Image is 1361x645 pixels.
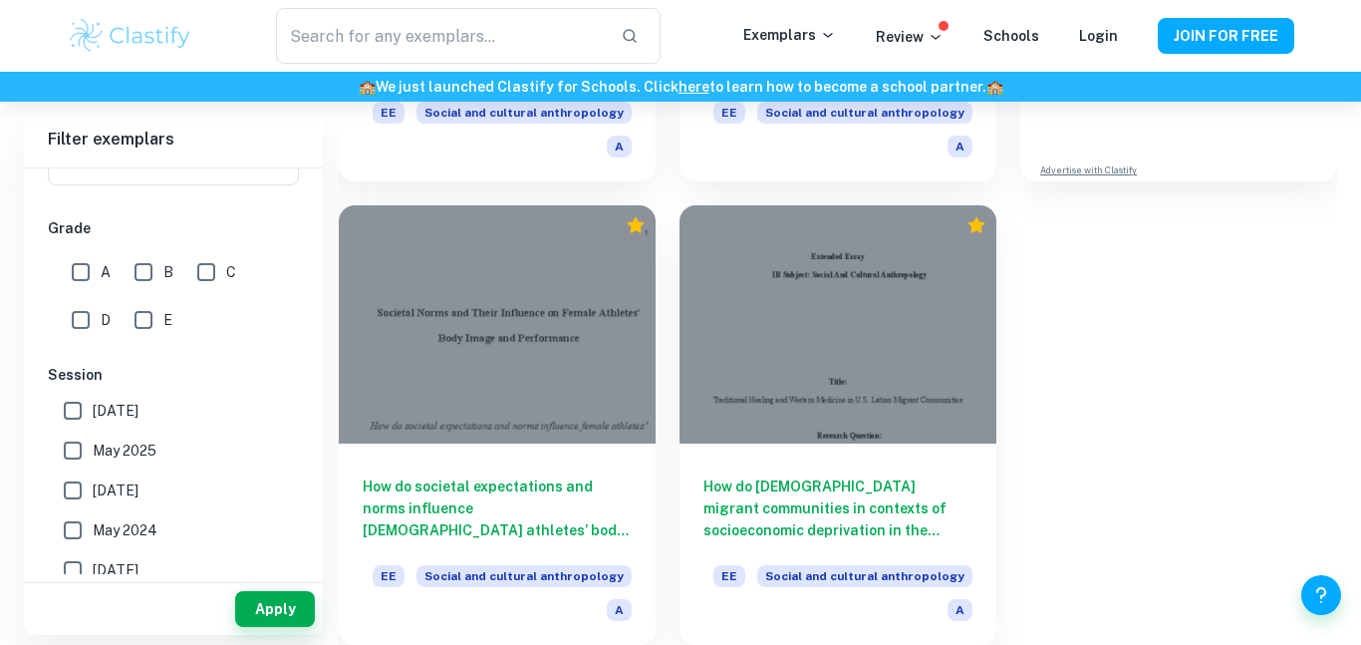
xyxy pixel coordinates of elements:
span: Social and cultural anthropology [416,565,632,587]
a: here [679,79,709,95]
span: [DATE] [93,400,138,422]
span: E [163,309,172,331]
span: 🏫 [986,79,1003,95]
span: Social and cultural anthropology [416,102,632,124]
a: Advertise with Clastify [1040,163,1137,177]
span: A [948,136,972,158]
button: Apply [235,591,315,627]
p: Exemplars [743,24,836,46]
span: EE [373,565,405,587]
a: How do [DEMOGRAPHIC_DATA] migrant communities in contexts of socioeconomic deprivation in the [GE... [680,205,996,644]
span: May 2025 [93,440,156,462]
span: 🏫 [359,79,376,95]
h6: How do societal expectations and norms influence [DEMOGRAPHIC_DATA] athletes’ body image and perf... [363,476,632,541]
span: B [163,261,173,283]
h6: We just launched Clastify for Schools. Click to learn how to become a school partner. [4,76,1357,98]
span: A [607,599,632,621]
div: Premium [626,215,646,235]
span: [DATE] [93,480,138,501]
p: Review [876,26,944,48]
span: EE [713,565,745,587]
a: Schools [983,28,1039,44]
h6: How do [DEMOGRAPHIC_DATA] migrant communities in contexts of socioeconomic deprivation in the [GE... [703,476,972,541]
span: Social and cultural anthropology [757,565,972,587]
span: A [607,136,632,158]
h6: Session [48,364,299,386]
span: D [101,309,111,331]
span: A [101,261,111,283]
img: Clastify logo [67,16,193,56]
button: Help and Feedback [1301,575,1341,615]
span: A [948,599,972,621]
span: May 2024 [93,519,157,541]
input: Search for any exemplars... [276,8,605,64]
h6: Grade [48,217,299,239]
h6: Filter exemplars [24,112,323,167]
a: How do societal expectations and norms influence [DEMOGRAPHIC_DATA] athletes’ body image and perf... [339,205,656,644]
span: C [226,261,236,283]
span: [DATE] [93,559,138,581]
a: Login [1079,28,1118,44]
span: EE [373,102,405,124]
span: EE [713,102,745,124]
div: Premium [966,215,986,235]
span: Social and cultural anthropology [757,102,972,124]
button: JOIN FOR FREE [1158,18,1294,54]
